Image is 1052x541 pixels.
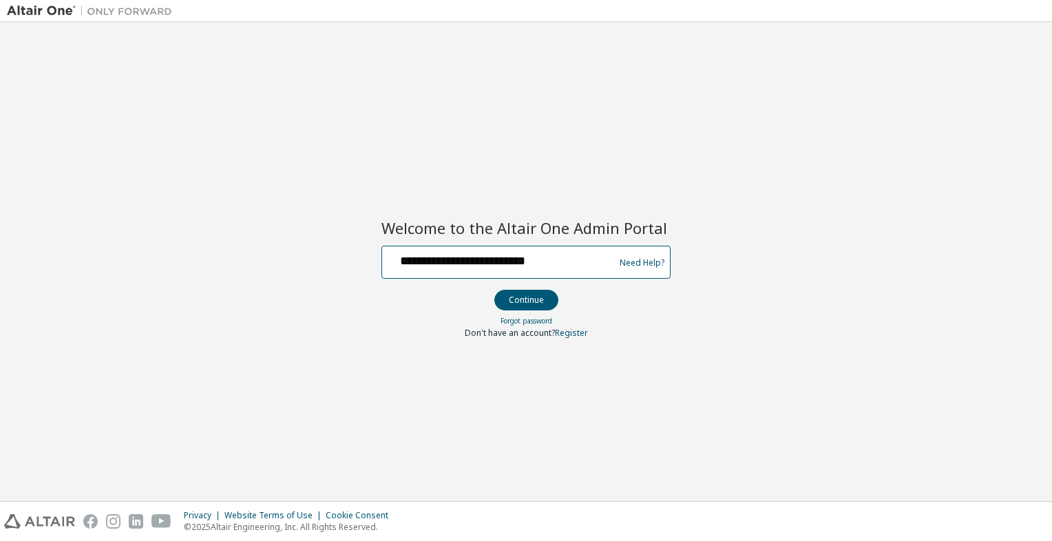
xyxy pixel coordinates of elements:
[83,514,98,529] img: facebook.svg
[501,316,552,326] a: Forgot password
[106,514,120,529] img: instagram.svg
[184,510,224,521] div: Privacy
[381,218,671,237] h2: Welcome to the Altair One Admin Portal
[465,327,555,339] span: Don't have an account?
[129,514,143,529] img: linkedin.svg
[4,514,75,529] img: altair_logo.svg
[326,510,397,521] div: Cookie Consent
[555,327,588,339] a: Register
[494,290,558,310] button: Continue
[151,514,171,529] img: youtube.svg
[620,262,664,263] a: Need Help?
[184,521,397,533] p: © 2025 Altair Engineering, Inc. All Rights Reserved.
[224,510,326,521] div: Website Terms of Use
[7,4,179,18] img: Altair One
